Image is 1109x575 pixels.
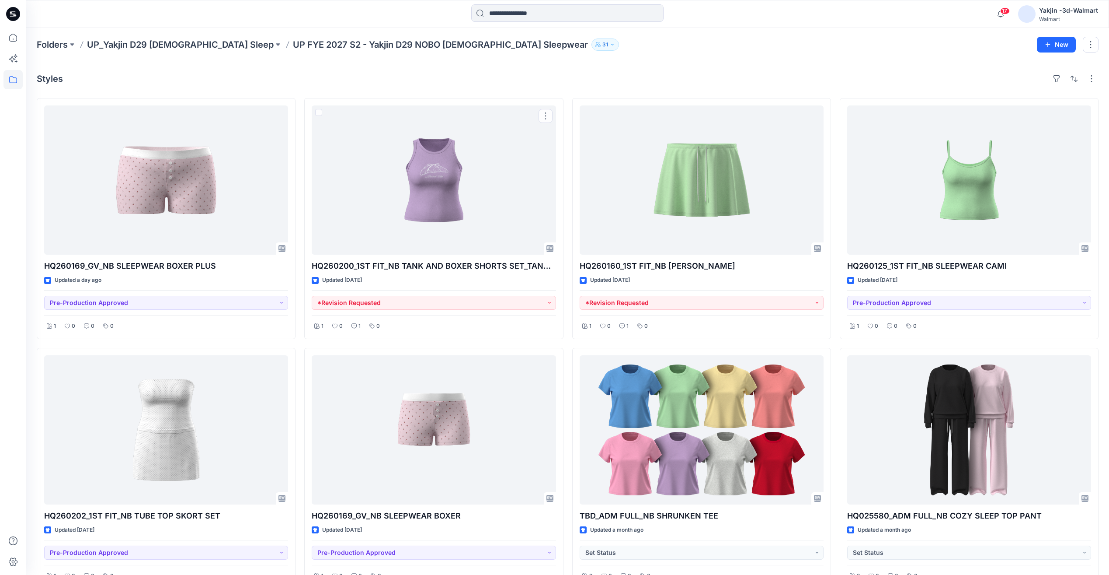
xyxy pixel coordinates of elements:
p: 0 [91,322,94,331]
a: HQ260169_GV_NB SLEEPWEAR BOXER [312,355,556,505]
p: HQ025580_ADM FULL_NB COZY SLEEP TOP PANT [847,510,1091,522]
p: Updated [DATE] [55,526,94,535]
p: HQ260169_GV_NB SLEEPWEAR BOXER PLUS [44,260,288,272]
a: TBD_ADM FULL_NB SHRUNKEN TEE [580,355,824,505]
p: 0 [894,322,897,331]
div: Yakjin -3d-Walmart [1039,5,1098,16]
p: Updated [DATE] [322,526,362,535]
a: HQ260200_1ST FIT_NB TANK AND BOXER SHORTS SET_TANK ONLY [312,105,556,255]
button: 31 [591,39,619,51]
img: avatar [1018,5,1036,23]
p: 31 [602,40,608,49]
a: HQ260160_1ST FIT_NB TERRY SKORT [580,105,824,255]
p: Updated a month ago [858,526,911,535]
button: New [1037,37,1076,53]
p: HQ260125_1ST FIT_NB SLEEPWEAR CAMI [847,260,1091,272]
p: 0 [913,322,917,331]
a: HQ260202_1ST FIT_NB TUBE TOP SKORT SET [44,355,288,505]
p: UP FYE 2027 S2 - Yakjin D29 NOBO [DEMOGRAPHIC_DATA] Sleepwear [293,39,588,51]
p: 1 [321,322,323,331]
a: Folders [37,39,68,51]
span: 17 [1000,7,1010,14]
p: Updated a day ago [55,276,101,285]
p: HQ260200_1ST FIT_NB TANK AND BOXER SHORTS SET_TANK ONLY [312,260,556,272]
p: Updated a month ago [590,526,643,535]
p: 1 [589,322,591,331]
p: Updated [DATE] [322,276,362,285]
p: HQ260202_1ST FIT_NB TUBE TOP SKORT SET [44,510,288,522]
p: 1 [857,322,859,331]
div: Walmart [1039,16,1098,22]
p: 1 [358,322,361,331]
a: HQ260125_1ST FIT_NB SLEEPWEAR CAMI [847,105,1091,255]
p: 0 [110,322,114,331]
p: TBD_ADM FULL_NB SHRUNKEN TEE [580,510,824,522]
a: HQ025580_ADM FULL_NB COZY SLEEP TOP PANT [847,355,1091,505]
p: 0 [875,322,878,331]
p: Updated [DATE] [590,276,630,285]
p: 0 [72,322,75,331]
p: HQ260169_GV_NB SLEEPWEAR BOXER [312,510,556,522]
p: 0 [607,322,611,331]
a: HQ260169_GV_NB SLEEPWEAR BOXER PLUS [44,105,288,255]
h4: Styles [37,74,63,84]
p: 0 [339,322,343,331]
a: UP_Yakjin D29 [DEMOGRAPHIC_DATA] Sleep [87,39,274,51]
p: Updated [DATE] [858,276,897,285]
p: 0 [376,322,380,331]
p: HQ260160_1ST FIT_NB [PERSON_NAME] [580,260,824,272]
p: 1 [626,322,629,331]
p: 1 [54,322,56,331]
p: 0 [644,322,648,331]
